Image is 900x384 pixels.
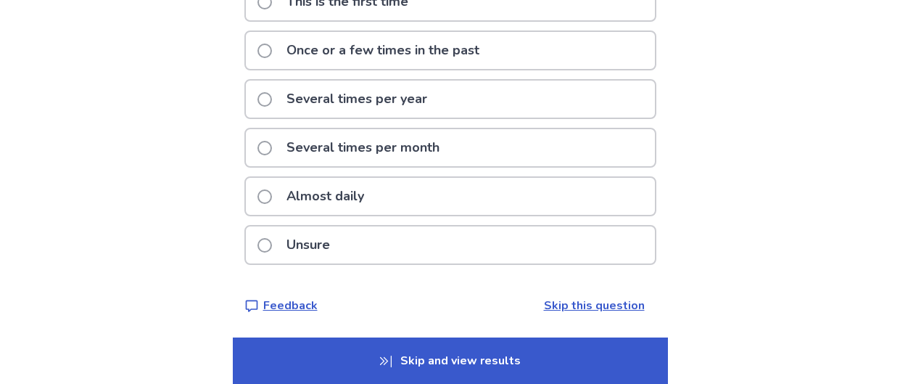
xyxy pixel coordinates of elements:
p: Unsure [278,226,339,264]
p: Almost daily [278,178,373,215]
p: Once or a few times in the past [278,32,488,69]
p: Several times per month [278,129,448,166]
a: Skip this question [544,298,645,314]
a: Feedback [244,297,318,314]
p: Feedback [263,297,318,314]
p: Several times per year [278,81,436,118]
p: Skip and view results [233,338,668,384]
